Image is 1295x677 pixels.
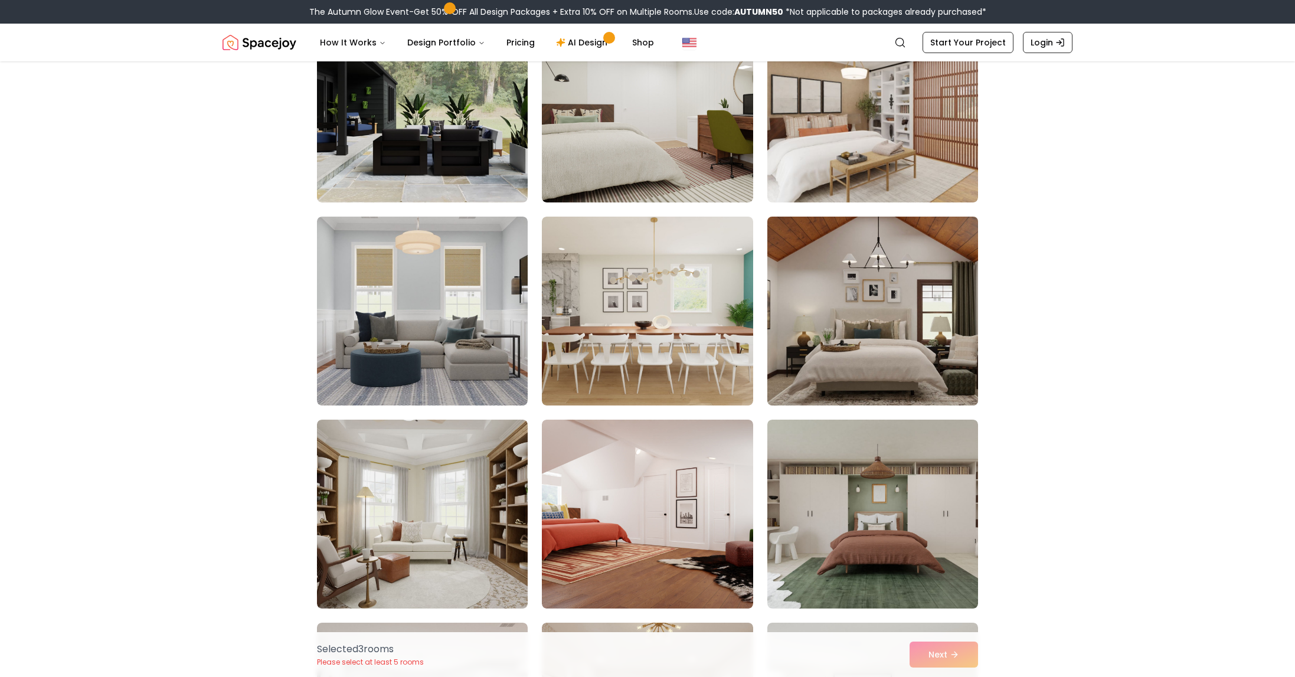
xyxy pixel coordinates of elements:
[542,14,753,202] img: Room room-62
[317,658,424,667] p: Please select at least 5 rooms
[762,212,983,410] img: Room room-66
[317,217,528,405] img: Room room-64
[542,420,753,609] img: Room room-68
[623,31,663,54] a: Shop
[542,217,753,405] img: Room room-65
[694,6,783,18] span: Use code:
[223,24,1072,61] nav: Global
[547,31,620,54] a: AI Design
[317,14,528,202] img: Room room-61
[497,31,544,54] a: Pricing
[1023,32,1072,53] a: Login
[783,6,986,18] span: *Not applicable to packages already purchased*
[734,6,783,18] b: AUTUMN50
[767,14,978,202] img: Room room-63
[767,420,978,609] img: Room room-69
[398,31,495,54] button: Design Portfolio
[310,31,663,54] nav: Main
[310,31,395,54] button: How It Works
[309,6,986,18] div: The Autumn Glow Event-Get 50% OFF All Design Packages + Extra 10% OFF on Multiple Rooms.
[223,31,296,54] a: Spacejoy
[317,420,528,609] img: Room room-67
[682,35,696,50] img: United States
[317,642,424,656] p: Selected 3 room s
[223,31,296,54] img: Spacejoy Logo
[923,32,1013,53] a: Start Your Project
